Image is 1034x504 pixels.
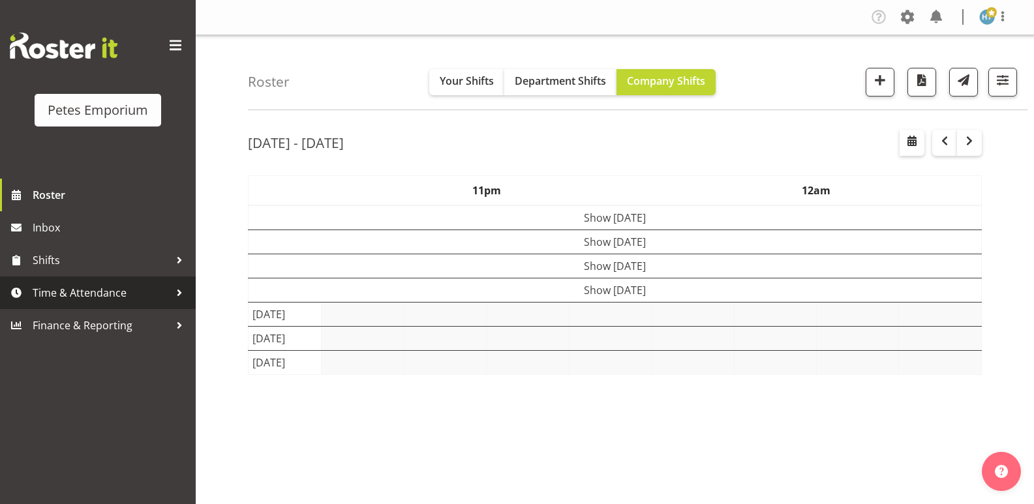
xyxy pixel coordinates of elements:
[249,326,322,350] td: [DATE]
[249,302,322,326] td: [DATE]
[995,465,1008,478] img: help-xxl-2.png
[440,74,494,88] span: Your Shifts
[900,130,924,156] button: Select a specific date within the roster.
[504,69,616,95] button: Department Shifts
[248,74,290,89] h4: Roster
[988,68,1017,96] button: Filter Shifts
[979,9,995,25] img: helena-tomlin701.jpg
[33,316,170,335] span: Finance & Reporting
[249,278,982,302] td: Show [DATE]
[652,175,982,205] th: 12am
[48,100,148,120] div: Petes Emporium
[249,230,982,254] td: Show [DATE]
[248,134,344,151] h2: [DATE] - [DATE]
[322,175,652,205] th: 11pm
[907,68,936,96] button: Download a PDF of the roster according to the set date range.
[515,74,606,88] span: Department Shifts
[33,283,170,303] span: Time & Attendance
[249,205,982,230] td: Show [DATE]
[10,33,117,59] img: Rosterit website logo
[866,68,894,96] button: Add a new shift
[33,250,170,270] span: Shifts
[33,218,189,237] span: Inbox
[429,69,504,95] button: Your Shifts
[949,68,978,96] button: Send a list of all shifts for the selected filtered period to all rostered employees.
[627,74,705,88] span: Company Shifts
[249,254,982,278] td: Show [DATE]
[616,69,716,95] button: Company Shifts
[33,185,189,205] span: Roster
[249,350,322,374] td: [DATE]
